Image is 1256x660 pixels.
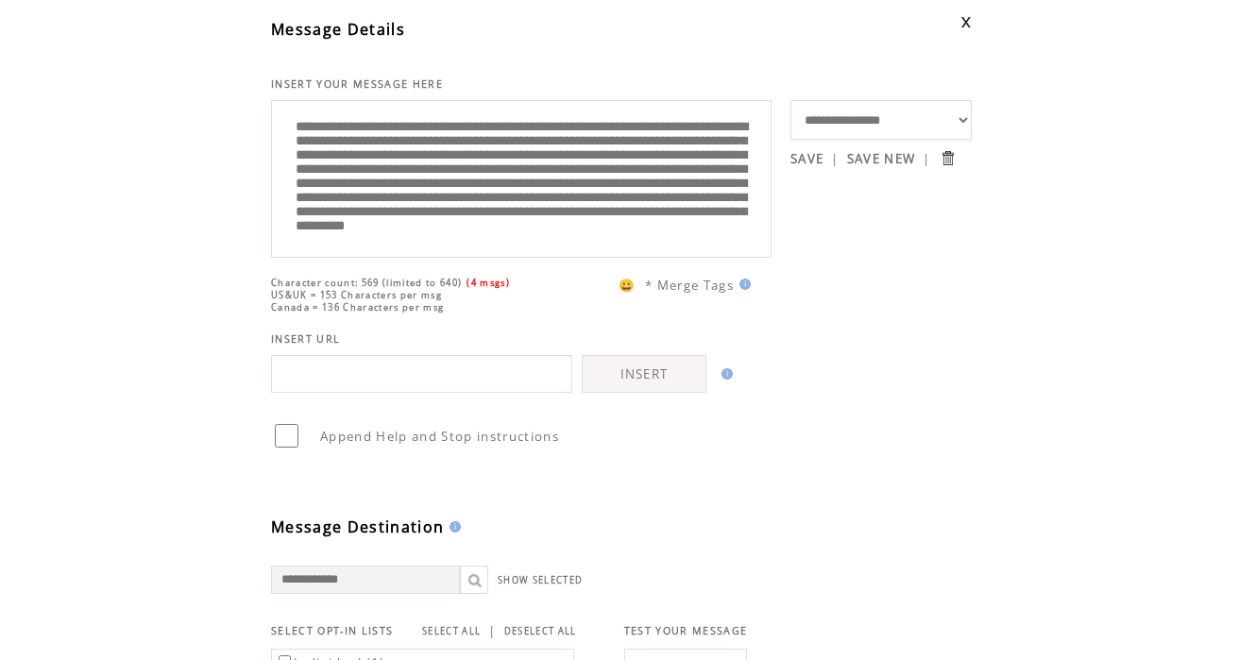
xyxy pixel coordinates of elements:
span: SELECT OPT-IN LISTS [271,624,393,637]
span: | [831,150,839,167]
span: * Merge Tags [645,277,734,294]
span: 😀 [619,277,636,294]
span: Canada = 136 Characters per msg [271,301,444,313]
span: | [923,150,930,167]
span: Message Details [271,19,405,40]
span: INSERT YOUR MESSAGE HERE [271,77,443,91]
a: SHOW SELECTED [498,574,583,586]
span: | [488,622,496,639]
span: (4 msgs) [467,277,510,289]
img: help.gif [716,368,733,380]
a: DESELECT ALL [504,625,577,637]
span: INSERT URL [271,332,340,346]
img: help.gif [444,521,461,533]
span: US&UK = 153 Characters per msg [271,289,442,301]
a: SAVE [790,150,823,167]
a: SELECT ALL [422,625,481,637]
span: TEST YOUR MESSAGE [624,624,748,637]
img: help.gif [734,279,751,290]
span: Append Help and Stop instructions [320,428,559,445]
input: Submit [939,149,957,167]
span: Message Destination [271,516,444,537]
a: INSERT [582,355,706,393]
a: SAVE NEW [847,150,916,167]
span: Character count: 569 (limited to 640) [271,277,462,289]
